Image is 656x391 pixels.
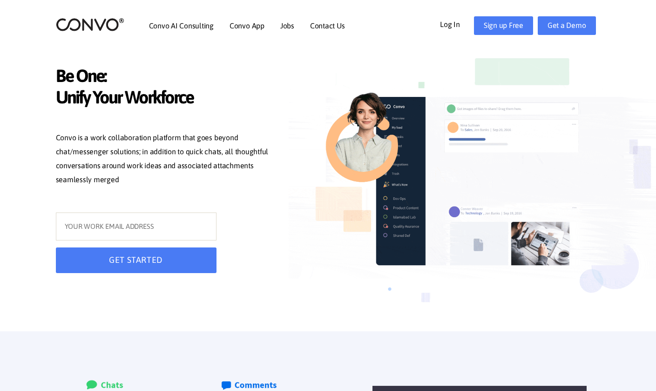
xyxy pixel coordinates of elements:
[474,16,533,35] a: Sign up Free
[56,17,124,32] img: logo_2.png
[56,213,216,240] input: YOUR WORK EMAIL ADDRESS
[538,16,596,35] a: Get a Demo
[56,131,275,189] p: Convo is a work collaboration platform that goes beyond chat/messenger solutions; in addition to ...
[56,247,216,273] button: GET STARTED
[440,16,474,31] a: Log In
[280,22,294,29] a: Jobs
[56,87,275,110] span: Unify Your Workforce
[230,22,264,29] a: Convo App
[149,22,214,29] a: Convo AI Consulting
[310,22,345,29] a: Contact Us
[56,65,275,89] span: Be One:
